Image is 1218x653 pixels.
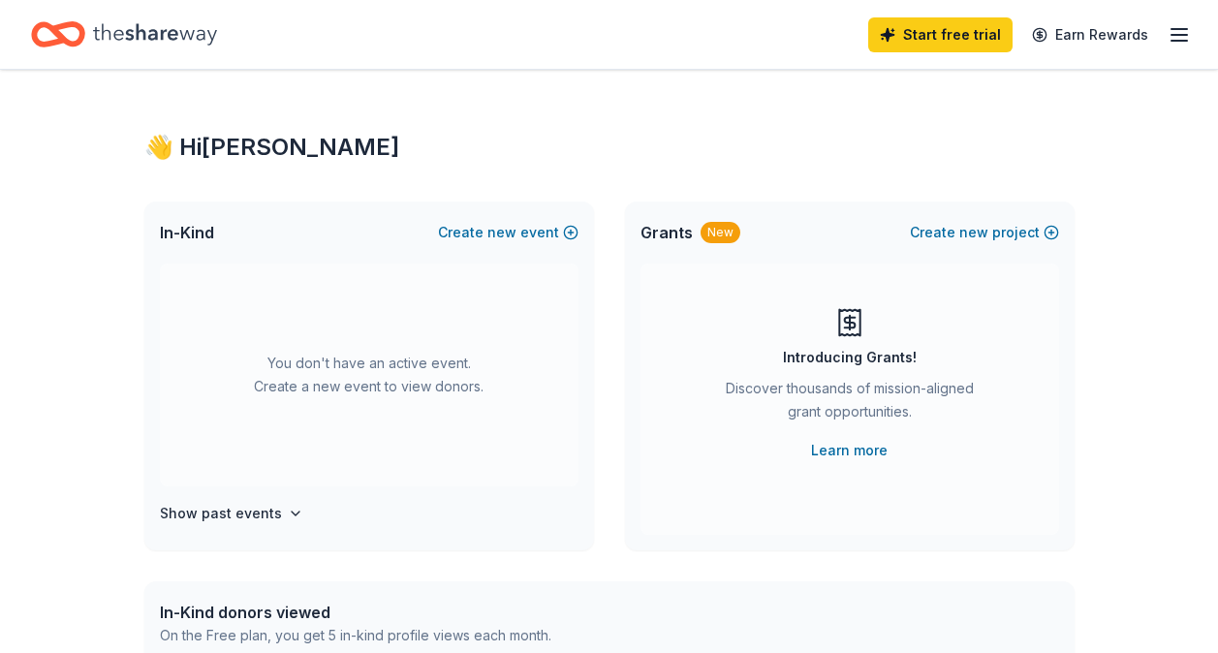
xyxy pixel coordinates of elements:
div: New [701,222,740,243]
div: In-Kind donors viewed [160,601,551,624]
button: Createnewproject [910,221,1059,244]
div: You don't have an active event. Create a new event to view donors. [160,264,578,486]
div: Discover thousands of mission-aligned grant opportunities. [718,377,982,431]
a: Earn Rewards [1020,17,1160,52]
span: In-Kind [160,221,214,244]
span: Grants [640,221,693,244]
a: Home [31,12,217,57]
span: new [959,221,988,244]
a: Learn more [811,439,888,462]
div: 👋 Hi [PERSON_NAME] [144,132,1075,163]
span: new [487,221,516,244]
h4: Show past events [160,502,282,525]
button: Show past events [160,502,303,525]
a: Start free trial [868,17,1013,52]
div: On the Free plan, you get 5 in-kind profile views each month. [160,624,551,647]
button: Createnewevent [438,221,578,244]
div: Introducing Grants! [783,346,917,369]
